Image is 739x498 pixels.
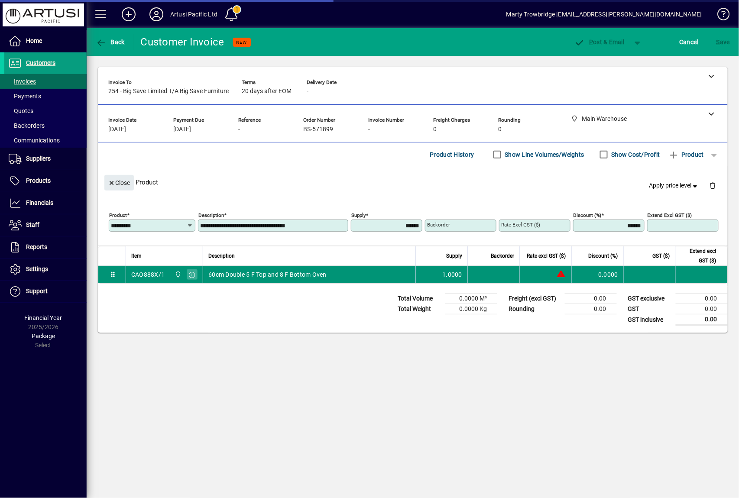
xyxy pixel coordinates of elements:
[26,37,42,44] span: Home
[26,265,48,272] span: Settings
[676,294,728,304] td: 0.00
[173,126,191,133] span: [DATE]
[443,270,463,279] span: 1.0000
[527,251,566,261] span: Rate excl GST ($)
[498,126,502,133] span: 0
[131,251,142,261] span: Item
[208,251,235,261] span: Description
[172,270,182,279] span: Main Warehouse
[565,304,617,314] td: 0.00
[430,148,474,162] span: Product History
[4,236,87,258] a: Reports
[711,2,728,30] a: Knowledge Base
[714,34,732,50] button: Save
[26,177,51,184] span: Products
[94,34,127,50] button: Back
[9,93,41,100] span: Payments
[96,39,125,45] span: Back
[26,221,39,228] span: Staff
[4,89,87,103] a: Payments
[427,147,478,162] button: Product History
[108,126,126,133] span: [DATE]
[648,212,692,218] mat-label: Extend excl GST ($)
[4,214,87,236] a: Staff
[26,155,51,162] span: Suppliers
[4,103,87,118] a: Quotes
[198,212,224,218] mat-label: Description
[504,294,565,304] td: Freight (excl GST)
[506,7,702,21] div: Marty Trowbridge [EMAIL_ADDRESS][PERSON_NAME][DOMAIN_NAME]
[445,294,497,304] td: 0.0000 M³
[681,246,716,265] span: Extend excl GST ($)
[368,126,370,133] span: -
[26,243,47,250] span: Reports
[143,6,170,22] button: Profile
[108,176,130,190] span: Close
[4,118,87,133] a: Backorders
[676,314,728,325] td: 0.00
[108,88,229,95] span: 254 - Big Save Limited T/A Big Save Furniture
[9,137,60,144] span: Communications
[716,39,720,45] span: S
[574,39,625,45] span: ost & Email
[501,222,540,228] mat-label: Rate excl GST ($)
[9,107,33,114] span: Quotes
[716,35,730,49] span: ave
[4,192,87,214] a: Financials
[26,59,55,66] span: Customers
[32,333,55,340] span: Package
[610,150,660,159] label: Show Cost/Profit
[208,270,327,279] span: 60cm Double 5 F Top and 8 F Bottom Oven
[9,78,36,85] span: Invoices
[26,288,48,294] span: Support
[703,181,723,189] app-page-header-button: Delete
[446,251,462,261] span: Supply
[571,266,623,283] td: 0.0000
[504,304,565,314] td: Rounding
[4,148,87,170] a: Suppliers
[9,122,45,129] span: Backorders
[104,175,134,191] button: Close
[565,294,617,304] td: 0.00
[141,35,224,49] div: Customer Invoice
[115,6,143,22] button: Add
[131,270,165,279] div: CAO888X/1
[98,166,728,198] div: Product
[680,35,699,49] span: Cancel
[649,181,700,190] span: Apply price level
[427,222,450,228] mat-label: Backorder
[574,212,602,218] mat-label: Discount (%)
[4,74,87,89] a: Invoices
[4,259,87,280] a: Settings
[307,88,308,95] span: -
[4,170,87,192] a: Products
[170,7,217,21] div: Artusi Pacific Ltd
[677,34,701,50] button: Cancel
[624,314,676,325] td: GST inclusive
[589,251,618,261] span: Discount (%)
[393,304,445,314] td: Total Weight
[351,212,366,218] mat-label: Supply
[26,199,53,206] span: Financials
[25,314,62,321] span: Financial Year
[703,175,723,196] button: Delete
[653,251,670,261] span: GST ($)
[433,126,437,133] span: 0
[109,212,127,218] mat-label: Product
[570,34,629,50] button: Post & Email
[303,126,333,133] span: BS-571899
[102,178,136,186] app-page-header-button: Close
[238,126,240,133] span: -
[624,294,676,304] td: GST exclusive
[4,281,87,302] a: Support
[242,88,292,95] span: 20 days after EOM
[237,39,247,45] span: NEW
[669,148,704,162] span: Product
[624,304,676,314] td: GST
[393,294,445,304] td: Total Volume
[503,150,584,159] label: Show Line Volumes/Weights
[646,178,703,194] button: Apply price level
[491,251,514,261] span: Backorder
[445,304,497,314] td: 0.0000 Kg
[4,133,87,148] a: Communications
